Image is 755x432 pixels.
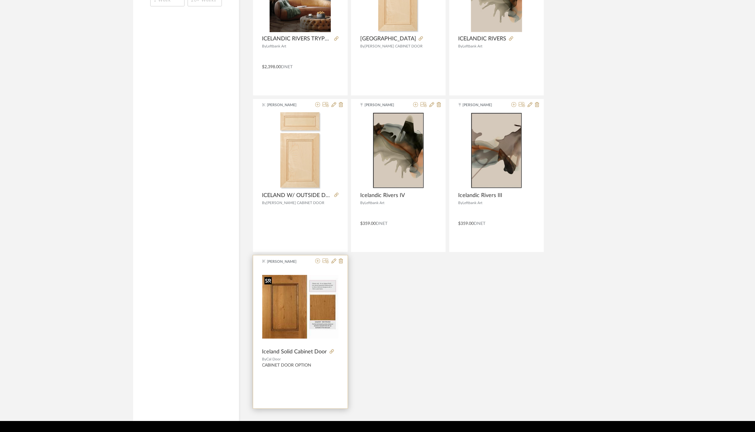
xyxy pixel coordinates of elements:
[280,112,320,189] img: ICELAND W/ OUTSIDE DETAIL
[372,112,424,189] img: Icelandic Rivers IV
[376,222,387,226] span: DNET
[262,44,267,48] span: By
[262,112,338,189] div: 0
[262,363,338,373] div: CABINET DOOR OPTION
[364,44,423,48] span: [PERSON_NAME] CABINET DOOR
[267,102,305,108] span: [PERSON_NAME]
[360,222,376,226] span: $359.00
[458,192,503,199] span: Icelandic Rivers III
[360,192,405,199] span: Icelandic Rivers IV
[262,201,267,205] span: By
[360,112,436,189] div: 0
[458,201,463,205] span: By
[262,192,332,199] span: ICELAND W/ OUTSIDE DETAIL
[262,269,338,345] div: 0
[262,275,338,339] img: Iceland Solid Cabinet Door
[463,44,483,48] span: Leftbank Art
[360,35,416,42] span: [GEOGRAPHIC_DATA]
[360,201,364,205] span: By
[360,44,364,48] span: By
[364,102,403,108] span: [PERSON_NAME]
[458,44,463,48] span: By
[458,222,474,226] span: $359.00
[458,35,506,42] span: ICELANDIC RIVERS
[463,201,483,205] span: Leftbank Art
[267,259,305,264] span: [PERSON_NAME]
[262,35,332,42] span: ICELANDIC RIVERS TRYPTIC
[262,348,327,355] span: Iceland Solid Cabinet Door
[281,65,293,69] span: DNET
[267,44,286,48] span: Leftbank Art
[463,102,501,108] span: [PERSON_NAME]
[364,201,384,205] span: Leftbank Art
[267,357,281,361] span: Cal Door
[267,201,325,205] span: [PERSON_NAME] CABINET DOOR
[471,112,522,189] img: Icelandic Rivers III
[262,65,281,69] span: $2,398.00
[262,357,267,361] span: By
[474,222,486,226] span: DNET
